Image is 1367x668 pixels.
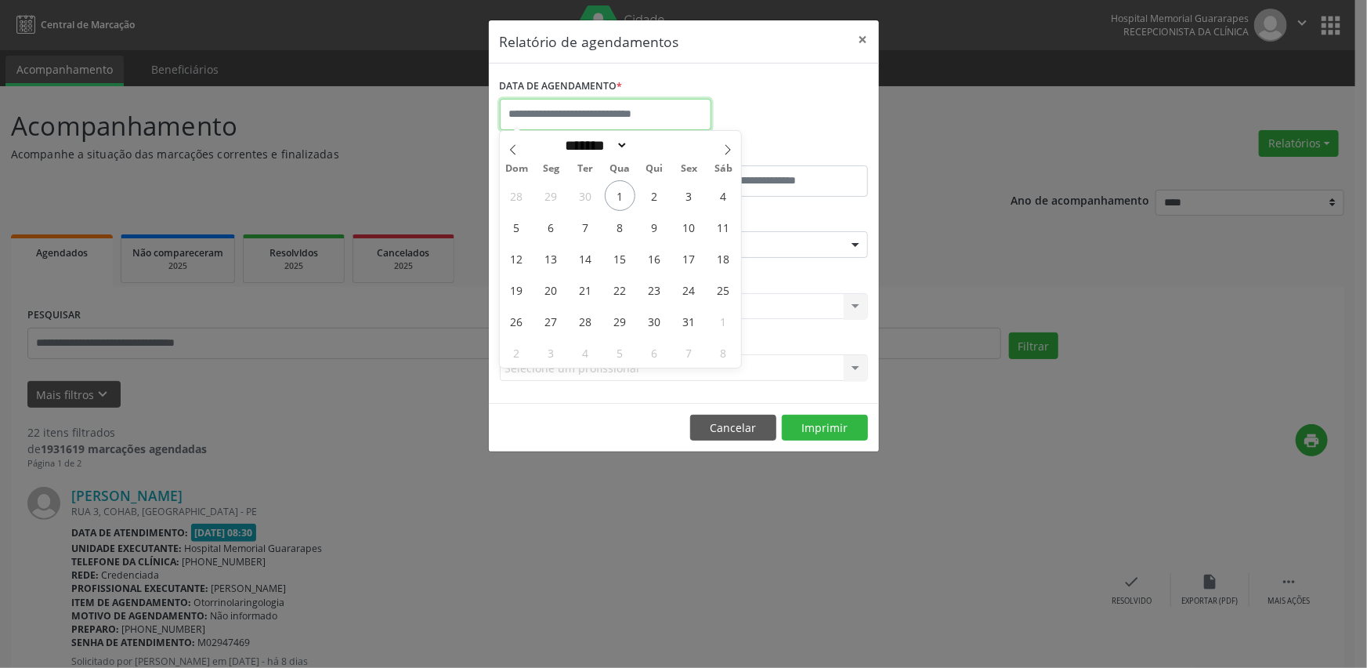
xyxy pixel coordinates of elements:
span: Outubro 5, 2025 [501,212,532,242]
span: Dom [500,164,534,174]
span: Qua [603,164,638,174]
span: Outubro 26, 2025 [501,306,532,336]
span: Outubro 18, 2025 [708,243,739,274]
span: Outubro 11, 2025 [708,212,739,242]
span: Outubro 20, 2025 [536,274,566,305]
span: Outubro 17, 2025 [674,243,704,274]
span: Outubro 13, 2025 [536,243,566,274]
span: Ter [569,164,603,174]
span: Outubro 2, 2025 [639,180,670,211]
button: Imprimir [782,415,868,441]
select: Month [560,137,629,154]
span: Outubro 15, 2025 [605,243,635,274]
span: Outubro 19, 2025 [501,274,532,305]
span: Outubro 3, 2025 [674,180,704,211]
button: Close [848,20,879,59]
span: Novembro 1, 2025 [708,306,739,336]
span: Outubro 14, 2025 [570,243,601,274]
span: Outubro 12, 2025 [501,243,532,274]
span: Setembro 29, 2025 [536,180,566,211]
span: Qui [638,164,672,174]
span: Outubro 30, 2025 [639,306,670,336]
span: Novembro 6, 2025 [639,337,670,368]
h5: Relatório de agendamentos [500,31,679,52]
span: Outubro 21, 2025 [570,274,601,305]
span: Outubro 25, 2025 [708,274,739,305]
span: Novembro 4, 2025 [570,337,601,368]
span: Novembro 5, 2025 [605,337,635,368]
span: Novembro 3, 2025 [536,337,566,368]
span: Sáb [707,164,741,174]
span: Outubro 24, 2025 [674,274,704,305]
span: Outubro 22, 2025 [605,274,635,305]
span: Outubro 1, 2025 [605,180,635,211]
span: Outubro 10, 2025 [674,212,704,242]
span: Novembro 2, 2025 [501,337,532,368]
span: Novembro 7, 2025 [674,337,704,368]
input: Year [628,137,680,154]
span: Sex [672,164,707,174]
label: ATÉ [688,141,868,165]
span: Seg [534,164,569,174]
span: Outubro 7, 2025 [570,212,601,242]
span: Outubro 8, 2025 [605,212,635,242]
span: Outubro 27, 2025 [536,306,566,336]
span: Setembro 28, 2025 [501,180,532,211]
span: Outubro 6, 2025 [536,212,566,242]
button: Cancelar [690,415,776,441]
span: Outubro 28, 2025 [570,306,601,336]
span: Outubro 23, 2025 [639,274,670,305]
span: Outubro 16, 2025 [639,243,670,274]
span: Outubro 4, 2025 [708,180,739,211]
label: DATA DE AGENDAMENTO [500,74,623,99]
span: Setembro 30, 2025 [570,180,601,211]
span: Outubro 31, 2025 [674,306,704,336]
span: Outubro 29, 2025 [605,306,635,336]
span: Novembro 8, 2025 [708,337,739,368]
span: Outubro 9, 2025 [639,212,670,242]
